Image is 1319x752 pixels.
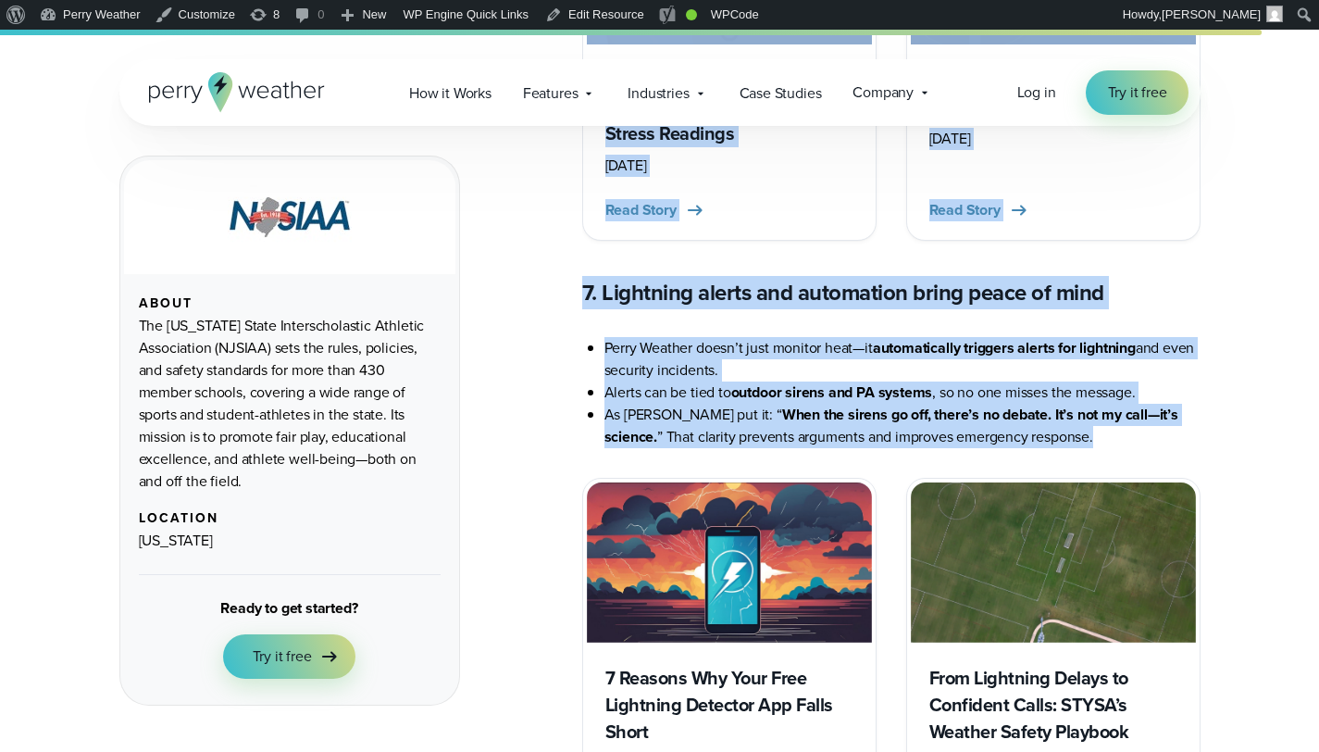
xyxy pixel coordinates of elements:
button: Read Story [929,199,1030,221]
li: As [PERSON_NAME] put it: “ ” That clarity prevents arguments and improves emergency response. [604,404,1201,448]
span: Case Studies [740,82,822,105]
span: Read Story [605,199,677,221]
div: [DATE] [929,128,1177,150]
li: Alerts can be tied to , so no one misses the message. [604,382,1201,404]
span: How it Works [409,82,492,105]
a: How it Works [393,74,507,112]
img: Free Lightning Detection Apps [587,483,872,643]
a: Case Studies [724,74,838,112]
strong: 7. Lightning alerts and automation bring peace of mind [582,276,1104,309]
strong: automatically triggers alerts for lightning [873,337,1136,358]
div: [DATE] [605,155,853,177]
div: About [139,296,441,311]
button: Read Story [605,199,706,221]
div: Ready to get started? [220,597,357,620]
span: Features [523,82,579,105]
strong: When the sirens go off, there’s no debate. It’s not my call—it’s science. [604,404,1178,447]
span: Log in [1017,81,1056,103]
a: Log in [1017,81,1056,104]
div: Good [686,9,697,20]
strong: outdoor sirens and PA systems [731,382,933,403]
li: Perry Weather doesn’t just monitor heat—it and even security incidents. [604,337,1201,382]
span: Try it free [253,645,312,668]
div: [US_STATE] [139,530,441,552]
div: The [US_STATE] State Interscholastic Athletic Association (NJSIAA) sets the rules, policies, and ... [139,315,441,493]
span: Industries [628,82,689,105]
a: Try it free [1086,70,1189,115]
span: Try it free [1108,81,1167,104]
a: Try it free [223,634,356,679]
span: Read Story [929,199,1001,221]
span: [PERSON_NAME] [1162,7,1261,21]
span: Company [852,81,914,104]
h3: From Lightning Delays to Confident Calls: STYSA’s Weather Safety Playbook [929,665,1177,746]
img: NJSIAA [228,182,352,252]
h3: 7 Reasons Why Your Free Lightning Detector App Falls Short [605,665,853,746]
div: Location [139,511,441,526]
